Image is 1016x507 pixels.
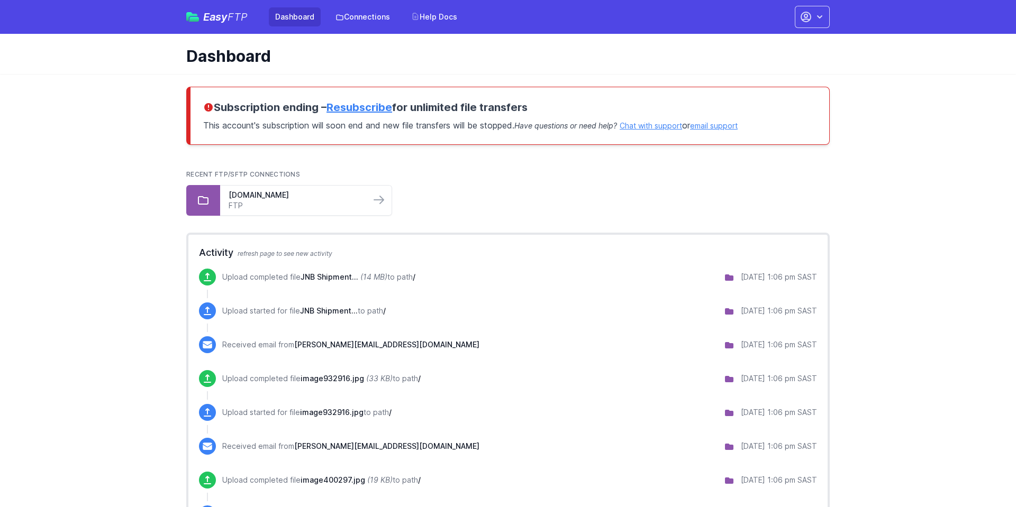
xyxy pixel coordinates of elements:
[741,407,817,418] div: [DATE] 1:06 pm SAST
[203,100,817,115] h3: Subscription ending – for unlimited file transfers
[186,170,830,179] h2: Recent FTP/SFTP Connections
[222,306,386,316] p: Upload started for file to path
[741,339,817,350] div: [DATE] 1:06 pm SAST
[222,475,421,485] p: Upload completed file to path
[741,475,817,485] div: [DATE] 1:06 pm SAST
[389,408,392,417] span: /
[222,441,479,451] p: Received email from
[222,373,421,384] p: Upload completed file to path
[203,115,817,132] p: This account's subscription will soon end and new file transfers will be stopped. or
[514,121,617,130] span: Have questions or need help?
[222,272,415,282] p: Upload completed file to path
[222,339,479,350] p: Received email from
[418,374,421,383] span: /
[360,272,387,281] i: (14 MB)
[301,272,358,281] span: JNB Shipment Profile Report Thursday, 18 September 2025 13_03_19.xml
[741,306,817,316] div: [DATE] 1:06 pm SAST
[229,200,362,211] a: FTP
[186,47,821,66] h1: Dashboard
[186,12,248,22] a: EasyFTP
[300,408,364,417] span: image932916.jpg
[326,101,392,114] a: Resubscribe
[690,121,738,130] a: email support
[741,373,817,384] div: [DATE] 1:06 pm SAST
[186,12,199,22] img: easyftp_logo.png
[238,250,332,257] span: refresh page to see new activity
[294,441,479,450] span: [PERSON_NAME][EMAIL_ADDRESS][DOMAIN_NAME]
[300,306,358,315] span: JNB Shipment Profile Report Thursday, 18 September 2025 13_03_19.xml
[301,374,364,383] span: image932916.jpg
[413,272,415,281] span: /
[405,7,464,26] a: Help Docs
[199,245,817,260] h2: Activity
[620,121,682,130] a: Chat with support
[329,7,396,26] a: Connections
[418,475,421,484] span: /
[269,7,321,26] a: Dashboard
[294,340,479,349] span: [PERSON_NAME][EMAIL_ADDRESS][DOMAIN_NAME]
[228,11,248,23] span: FTP
[741,441,817,451] div: [DATE] 1:06 pm SAST
[383,306,386,315] span: /
[222,407,392,418] p: Upload started for file to path
[366,374,393,383] i: (33 KB)
[741,272,817,282] div: [DATE] 1:06 pm SAST
[367,475,393,484] i: (19 KB)
[203,12,248,22] span: Easy
[301,475,365,484] span: image400297.jpg
[229,190,362,200] a: [DOMAIN_NAME]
